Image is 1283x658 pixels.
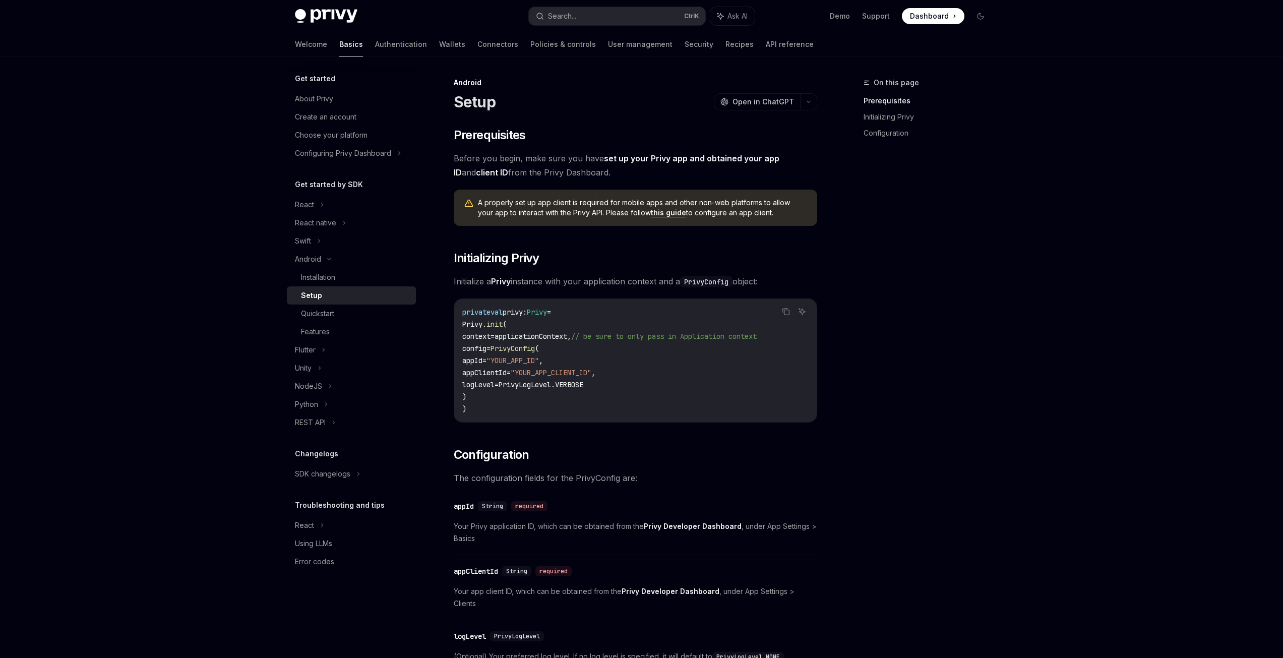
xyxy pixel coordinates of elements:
div: required [511,501,547,511]
span: Initialize a instance with your application context and a object: [454,274,817,288]
span: A properly set up app client is required for mobile apps and other non-web platforms to allow you... [478,198,807,218]
div: Android [295,253,321,265]
span: Initializing Privy [454,250,539,266]
a: Privy Developer Dashboard [622,587,719,596]
span: Configuration [454,447,529,463]
span: String [506,567,527,575]
span: appClientId [462,368,507,377]
div: SDK changelogs [295,468,350,480]
span: private [462,308,491,317]
span: Prerequisites [454,127,526,143]
span: On this page [874,77,919,89]
div: REST API [295,416,326,429]
div: Features [301,326,330,338]
span: "YOUR_APP_CLIENT_ID" [511,368,591,377]
a: Basics [339,32,363,56]
a: Quickstart [287,305,416,323]
span: Before you begin, make sure you have and from the Privy Dashboard. [454,151,817,180]
div: Python [295,398,318,410]
span: PrivyConfig [491,344,535,353]
a: User management [608,32,673,56]
h5: Get started [295,73,335,85]
div: Using LLMs [295,537,332,550]
span: applicationContext, [495,332,571,341]
a: API reference [766,32,814,56]
a: Privy Developer Dashboard [644,522,742,531]
a: Authentication [375,32,427,56]
span: String [482,502,503,510]
span: = [491,332,495,341]
a: Dashboard [902,8,964,24]
strong: Privy [491,276,511,286]
span: = [507,368,511,377]
span: val [491,308,503,317]
div: React [295,519,314,531]
span: ) [462,404,466,413]
div: required [535,566,572,576]
h1: Setup [454,93,496,111]
div: NodeJS [295,380,322,392]
div: Configuring Privy Dashboard [295,147,391,159]
div: React native [295,217,336,229]
span: Your app client ID, which can be obtained from the , under App Settings > Clients [454,585,817,610]
span: The configuration fields for the PrivyConfig are: [454,471,817,485]
span: PrivyLogLevel [494,632,540,640]
span: = [495,380,499,389]
span: ( [535,344,539,353]
span: ) [462,392,466,401]
a: set up your Privy app and obtained your app ID [454,153,779,178]
span: Your Privy application ID, which can be obtained from the , under App Settings > Basics [454,520,817,545]
span: privy: [503,308,527,317]
span: context [462,332,491,341]
a: Policies & controls [530,32,596,56]
a: Demo [830,11,850,21]
span: = [486,344,491,353]
button: Search...CtrlK [529,7,705,25]
a: client ID [476,167,508,178]
span: ( [503,320,507,329]
h5: Troubleshooting and tips [295,499,385,511]
span: = [482,356,486,365]
span: config [462,344,486,353]
img: dark logo [295,9,357,23]
button: Ask AI [796,305,809,318]
div: Android [454,78,817,88]
span: Dashboard [910,11,949,21]
span: Ask AI [727,11,748,21]
span: Ctrl K [684,12,699,20]
button: Open in ChatGPT [714,93,800,110]
div: appClientId [454,566,498,576]
span: appId [462,356,482,365]
div: Setup [301,289,322,302]
button: Copy the contents from the code block [779,305,792,318]
a: Create an account [287,108,416,126]
span: Open in ChatGPT [732,97,794,107]
div: logLevel [454,631,486,641]
div: Installation [301,271,335,283]
a: Prerequisites [864,93,997,109]
a: Error codes [287,553,416,571]
span: logLevel [462,380,495,389]
a: Wallets [439,32,465,56]
a: Choose your platform [287,126,416,144]
a: Initializing Privy [864,109,997,125]
a: Recipes [725,32,754,56]
code: PrivyConfig [680,276,732,287]
a: Using LLMs [287,534,416,553]
span: = [547,308,551,317]
div: appId [454,501,474,511]
a: Installation [287,268,416,286]
button: Toggle dark mode [972,8,989,24]
a: Features [287,323,416,341]
a: Connectors [477,32,518,56]
span: "YOUR_APP_ID" [486,356,539,365]
div: Quickstart [301,308,334,320]
div: About Privy [295,93,333,105]
div: Create an account [295,111,356,123]
span: init [486,320,503,329]
a: Support [862,11,890,21]
span: Privy. [462,320,486,329]
div: Search... [548,10,576,22]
